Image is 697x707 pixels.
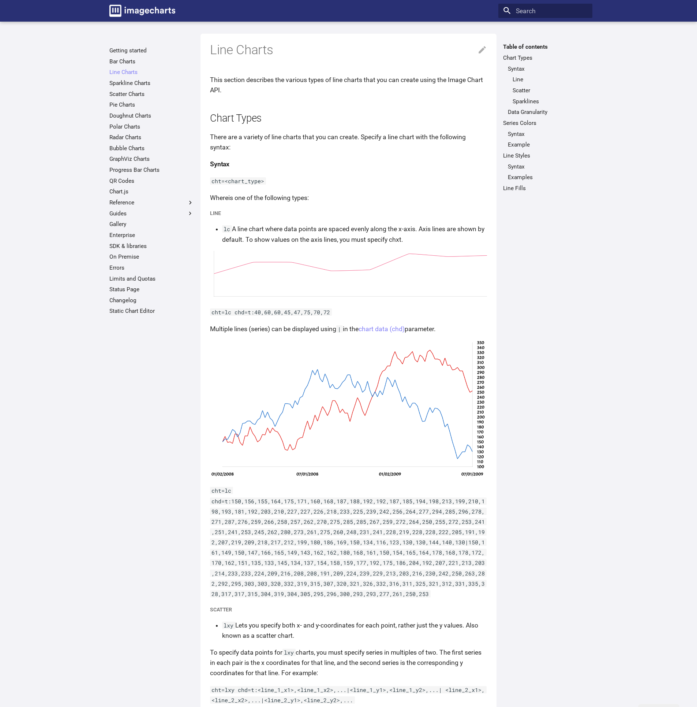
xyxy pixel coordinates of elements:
a: Line Charts [109,69,194,76]
a: Status Page [109,286,194,293]
a: SDK & libraries [109,243,194,250]
h4: Syntax [210,159,487,169]
code: | [336,325,343,333]
a: GraphViz Charts [109,155,194,163]
a: Gallery [109,221,194,228]
code: cht=lxy chd=t:<line_1_x1>,<line_1_x2>,...|<line_1_y1>,<line_1_y2>,...| <line_2_x1>,<line_2_x2>,..... [210,686,487,704]
a: Sparkline Charts [109,79,194,87]
a: Changelog [109,297,194,304]
nav: Series Colors [503,130,588,149]
h5: Scatter [210,606,487,614]
code: lc [222,225,232,233]
a: Pie Charts [109,101,194,108]
h2: Chart Types [210,111,487,126]
a: Syntax [508,65,588,73]
a: Getting started [109,47,194,54]
a: Doughnut Charts [109,112,194,119]
a: Bar Charts [109,58,194,65]
a: Line Fills [503,185,588,192]
a: On Premise [109,253,194,260]
a: Image-Charts documentation [106,1,179,20]
img: chart [210,340,487,479]
input: Search [498,4,592,18]
a: Examples [508,174,588,181]
nav: Syntax [508,76,588,105]
a: Syntax [508,130,588,138]
code: lxy [222,622,235,629]
code: cht=<chart_type> [210,177,266,185]
a: Line [513,76,588,83]
code: cht=lc chd=t:150,156,155,164,175,171,160,168,187,188,192,192,187,185,194,198,213,199,210,198,193,... [210,487,487,597]
p: To specify data points for charts, you must specify series in multiples of two. The first series ... [210,647,487,678]
li: Lets you specify both x- and y-coordinates for each point, rather just the y values. Also known a... [222,620,487,641]
label: Reference [109,199,194,206]
a: Line Styles [503,152,588,159]
nav: Line Styles [503,163,588,181]
nav: Chart Types [503,65,588,116]
a: Syntax [508,163,588,170]
a: Example [508,141,588,148]
a: QR Codes [109,177,194,185]
a: Radar Charts [109,134,194,141]
chart_type: is one of the following types: [228,194,309,201]
a: Bubble Charts [109,145,194,152]
a: chart data (chd) [359,325,405,333]
a: Limits and Quotas [109,275,194,282]
img: logo [109,5,175,17]
a: Scatter [513,87,588,94]
code: lxy [282,649,296,656]
li: A line chart where data points are spaced evenly along the x-axis. Axis lines are shown by defaul... [222,224,487,244]
code: cht=lc chd=t:40,60,60,45,47,75,70,72 [210,308,332,316]
a: Scatter Charts [109,90,194,98]
a: Static Chart Editor [109,307,194,315]
a: Sparklines [513,98,588,105]
a: Enterprise [109,232,194,239]
a: Chart Types [503,54,588,62]
label: Guides [109,210,194,217]
a: Data Granularity [508,108,588,116]
h1: Line Charts [210,42,487,59]
a: Errors [109,264,194,271]
p: There are a variety of line charts that you can create. Specify a line chart with the following s... [210,132,487,152]
a: Chart.js [109,188,194,195]
h5: Line [210,209,487,218]
nav: Table of contents [498,43,592,192]
p: Where [210,193,487,203]
p: This section describes the various types of line charts that you can create using the Image Chart... [210,75,487,95]
label: Table of contents [498,43,592,51]
a: Progress Bar Charts [109,166,194,174]
a: Series Colors [503,119,588,127]
img: chart [210,251,487,300]
p: Multiple lines (series) can be displayed using in the parameter. [210,324,487,334]
a: Polar Charts [109,123,194,130]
